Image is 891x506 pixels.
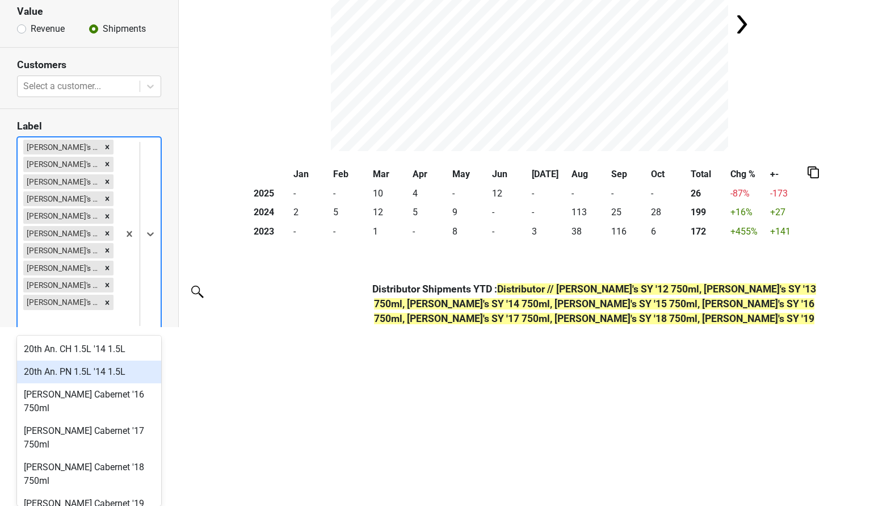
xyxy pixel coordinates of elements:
[728,203,768,223] td: +16 %
[31,22,65,36] label: Revenue
[688,165,728,184] th: Total
[17,456,161,492] div: [PERSON_NAME] Cabernet '18 750ml
[101,208,114,223] div: Remove Eddie's SY '16 750ml
[23,243,101,258] div: [PERSON_NAME]'s SY '18 750ml
[450,203,490,223] td: 9
[768,222,808,241] td: +141
[251,184,291,203] th: 2025
[291,203,331,223] td: 2
[609,203,649,223] td: 25
[367,282,823,342] div: Shipments YTD :
[101,174,114,189] div: Remove Eddie's SY '14 750ml
[374,283,816,340] span: Distributor // [PERSON_NAME]'s SY '12 750ml, [PERSON_NAME]'s SY '13 750ml, [PERSON_NAME]'s SY '14...
[291,222,331,241] td: -
[101,157,114,172] div: Remove Eddie's SY '13 750ml
[331,165,371,184] th: Feb
[291,165,331,184] th: Jan
[331,222,371,241] td: -
[728,165,768,184] th: Chg %
[490,165,529,184] th: Jun
[649,222,688,241] td: 6
[768,203,808,223] td: +27
[17,120,161,132] h3: Label
[569,203,609,223] td: 113
[371,165,410,184] th: Mar
[649,184,688,203] td: -
[688,184,728,203] th: 26
[649,165,688,184] th: Oct
[331,203,371,223] td: 5
[101,140,114,154] div: Remove Eddie's SY '12 750ml
[728,222,768,241] td: +455 %
[17,338,161,361] div: 20th An. CH 1.5L '14 1.5L
[187,282,205,300] img: filter
[688,222,728,241] th: 172
[23,278,101,292] div: [PERSON_NAME]'s SY '21 750ml
[529,203,569,223] td: -
[331,184,371,203] td: -
[23,295,101,310] div: [PERSON_NAME]'s SY '22 750ml
[609,184,649,203] td: -
[101,243,114,258] div: Remove Eddie's SY '18 750ml
[490,184,529,203] td: 12
[529,222,569,241] td: 3
[730,13,753,36] img: Arrow right
[371,203,410,223] td: 12
[101,278,114,292] div: Remove Eddie's SY '21 750ml
[410,184,450,203] td: 4
[410,165,450,184] th: Apr
[490,203,529,223] td: -
[372,283,422,295] span: Distributor
[17,383,161,420] div: [PERSON_NAME] Cabernet '16 750ml
[101,226,114,241] div: Remove Eddie's SY '17 750ml
[609,165,649,184] th: Sep
[688,203,728,223] th: 199
[371,184,410,203] td: 10
[23,140,101,154] div: [PERSON_NAME]'s SY '12 750ml
[529,165,569,184] th: [DATE]
[17,59,161,71] h3: Customers
[450,222,490,241] td: 8
[251,222,291,241] th: 2023
[569,165,609,184] th: Aug
[649,203,688,223] td: 28
[450,184,490,203] td: -
[768,184,808,203] td: -173
[251,203,291,223] th: 2024
[569,222,609,241] td: 38
[23,174,101,189] div: [PERSON_NAME]'s SY '14 750ml
[450,165,490,184] th: May
[808,166,819,178] img: Copy to clipboard
[291,184,331,203] td: -
[23,261,101,275] div: [PERSON_NAME]'s SY '19 750ml
[410,222,450,241] td: -
[17,6,161,18] h3: Value
[490,222,529,241] td: -
[17,361,161,383] div: 20th An. PN 1.5L '14 1.5L
[101,191,114,206] div: Remove Eddie's SY '15 750ml
[609,222,649,241] td: 116
[728,184,768,203] td: -87 %
[529,184,569,203] td: -
[768,165,808,184] th: +-
[101,295,114,310] div: Remove Eddie's SY '22 750ml
[103,22,146,36] label: Shipments
[410,203,450,223] td: 5
[371,222,410,241] td: 1
[23,191,101,206] div: [PERSON_NAME]'s SY '15 750ml
[101,261,114,275] div: Remove Eddie's SY '19 750ml
[17,420,161,456] div: [PERSON_NAME] Cabernet '17 750ml
[23,208,101,223] div: [PERSON_NAME]'s SY '16 750ml
[569,184,609,203] td: -
[23,226,101,241] div: [PERSON_NAME]'s SY '17 750ml
[23,157,101,172] div: [PERSON_NAME]'s SY '13 750ml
